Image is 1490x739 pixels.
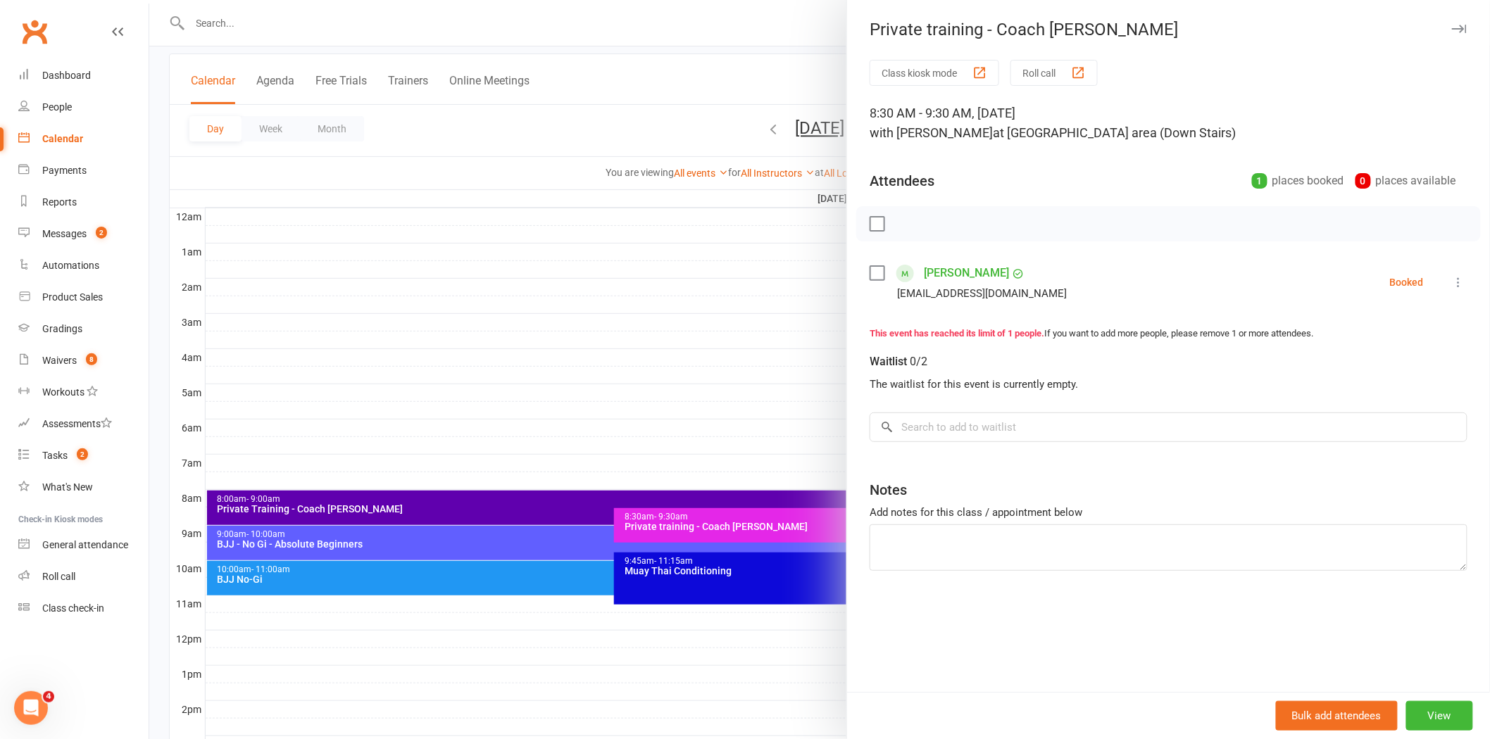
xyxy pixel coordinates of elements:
[870,376,1467,393] div: The waitlist for this event is currently empty.
[42,539,128,550] div: General attendance
[870,352,927,372] div: Waitlist
[1252,171,1344,191] div: places booked
[42,133,83,144] div: Calendar
[18,155,149,187] a: Payments
[897,284,1067,303] div: [EMAIL_ADDRESS][DOMAIN_NAME]
[18,250,149,282] a: Automations
[870,125,993,140] span: with [PERSON_NAME]
[42,323,82,334] div: Gradings
[18,123,149,155] a: Calendar
[993,125,1236,140] span: at [GEOGRAPHIC_DATA] area (Down Stairs)
[42,228,87,239] div: Messages
[14,691,48,725] iframe: Intercom live chat
[924,262,1009,284] a: [PERSON_NAME]
[847,20,1490,39] div: Private training - Coach [PERSON_NAME]
[42,101,72,113] div: People
[1390,277,1424,287] div: Booked
[42,70,91,81] div: Dashboard
[17,14,52,49] a: Clubworx
[18,60,149,91] a: Dashboard
[870,171,934,191] div: Attendees
[870,504,1467,521] div: Add notes for this class / appointment below
[77,448,88,460] span: 2
[18,561,149,593] a: Roll call
[870,60,999,86] button: Class kiosk mode
[42,260,99,271] div: Automations
[18,377,149,408] a: Workouts
[1406,701,1473,731] button: View
[18,313,149,345] a: Gradings
[870,327,1467,341] div: If you want to add more people, please remove 1 or more attendees.
[870,480,907,500] div: Notes
[870,103,1467,143] div: 8:30 AM - 9:30 AM, [DATE]
[42,481,93,493] div: What's New
[42,386,84,398] div: Workouts
[18,472,149,503] a: What's New
[18,218,149,250] a: Messages 2
[910,352,927,372] div: 0/2
[870,412,1467,442] input: Search to add to waitlist
[42,418,112,429] div: Assessments
[42,355,77,366] div: Waivers
[86,353,97,365] span: 8
[1010,60,1098,86] button: Roll call
[1276,701,1398,731] button: Bulk add attendees
[18,91,149,123] a: People
[42,196,77,208] div: Reports
[18,593,149,624] a: Class kiosk mode
[1356,171,1456,191] div: places available
[42,571,75,582] div: Roll call
[18,187,149,218] a: Reports
[43,691,54,702] span: 4
[1356,173,1371,189] div: 0
[1252,173,1267,189] div: 1
[18,529,149,561] a: General attendance kiosk mode
[42,291,103,303] div: Product Sales
[18,345,149,377] a: Waivers 8
[18,440,149,472] a: Tasks 2
[870,328,1044,339] strong: This event has reached its limit of 1 people.
[96,227,107,239] span: 2
[42,165,87,176] div: Payments
[18,408,149,440] a: Assessments
[42,602,104,614] div: Class check-in
[42,450,68,461] div: Tasks
[18,282,149,313] a: Product Sales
